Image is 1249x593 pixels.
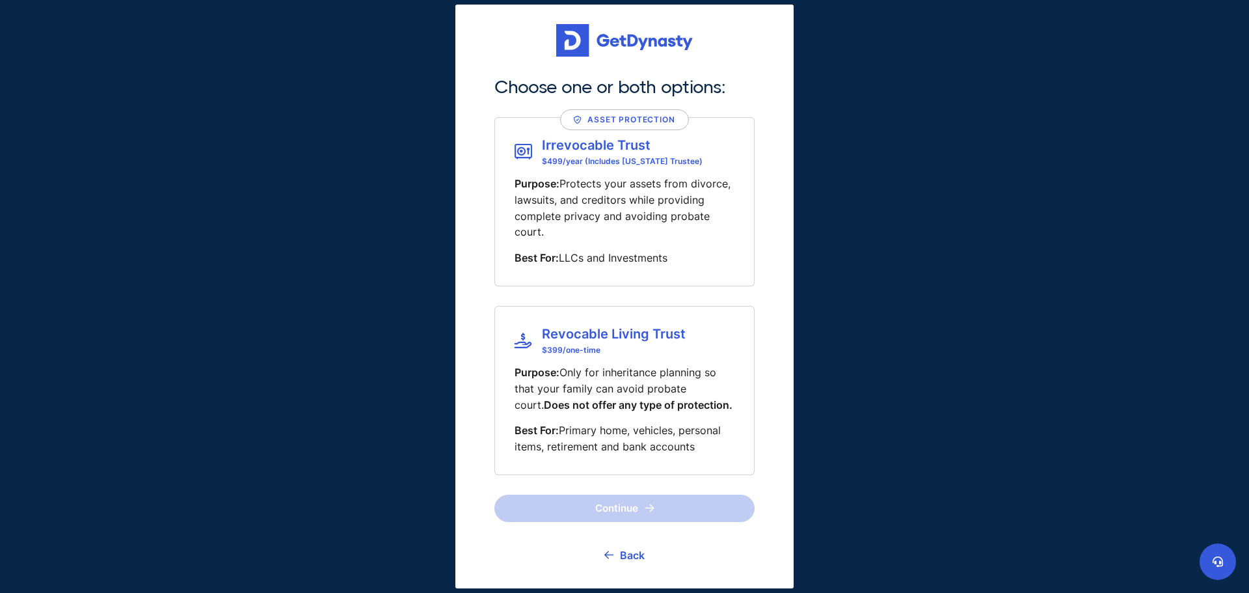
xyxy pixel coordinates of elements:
[515,176,734,240] p: Protects your assets from divorce, lawsuits, and creditors while providing complete privacy and a...
[515,424,559,437] span: Best For:
[556,24,693,57] img: Get started for free with Dynasty Trust Company
[604,539,645,572] a: Back
[494,76,755,98] h2: Choose one or both options:
[544,398,732,411] span: Does not offer any type of protection.
[542,137,703,153] span: Irrevocable Trust
[515,250,734,266] p: LLCs and Investments
[542,156,703,166] span: $499/year (Includes [US_STATE] Trustee)
[494,306,755,475] div: Revocable Living Trust$399/one-timePurpose:Only for inheritance planning so that your family can ...
[542,345,686,355] span: $ 399 /one-time
[515,251,559,264] span: Best For:
[515,365,734,413] p: Only for inheritance planning so that your family can avoid probate court.
[515,422,734,455] p: Primary home, vehicles, personal items, retirement and bank accounts
[515,177,559,190] span: Purpose:
[604,551,613,559] img: go back icon
[574,113,675,126] div: Asset Protection
[515,366,559,379] span: Purpose:
[542,326,686,342] span: Revocable Living Trust
[494,117,755,286] div: Asset ProtectionIrrevocable Trust$499/year (Includes [US_STATE] Trustee)Purpose:Protects your ass...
